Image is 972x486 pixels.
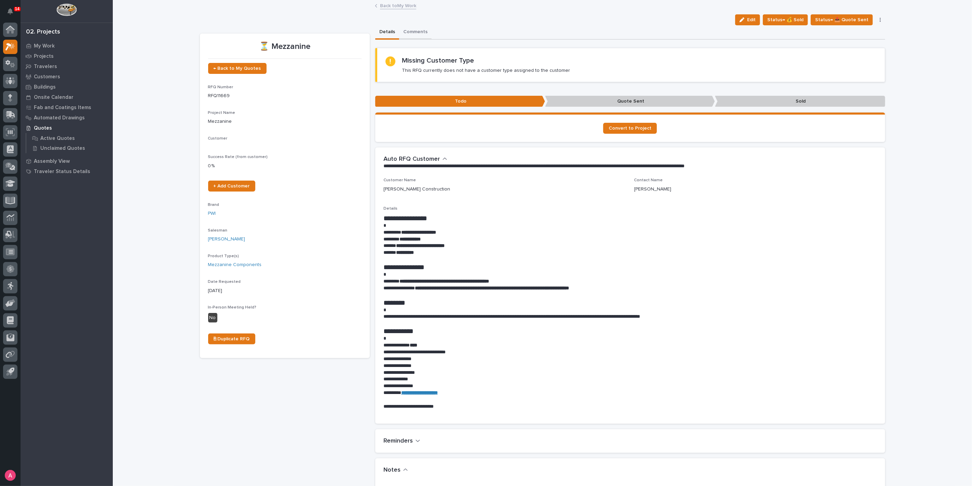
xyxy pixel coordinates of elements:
span: ⎘ Duplicate RFQ [214,337,250,341]
button: Notifications [3,4,17,18]
span: Project Name [208,111,235,115]
a: Back toMy Work [380,1,416,9]
p: RFQ11669 [208,92,362,100]
button: Status→ 💰 Sold [763,14,808,25]
a: Travelers [21,61,113,71]
div: Notifications14 [9,8,17,19]
button: Edit [735,14,760,25]
span: RFQ Number [208,85,233,89]
button: Status→ 📤 Quote Sent [811,14,873,25]
a: Convert to Project [603,123,657,134]
button: Reminders [383,437,420,445]
a: Buildings [21,82,113,92]
a: Automated Drawings [21,113,113,123]
p: Buildings [34,84,56,90]
a: Projects [21,51,113,61]
p: Assembly View [34,158,70,165]
p: My Work [34,43,55,49]
p: Traveler Status Details [34,169,90,175]
button: Auto RFQ Customer [383,156,447,163]
a: Onsite Calendar [21,92,113,102]
span: Status→ 💰 Sold [767,16,804,24]
a: Quotes [21,123,113,133]
p: Customers [34,74,60,80]
span: Edit [747,17,756,23]
a: My Work [21,41,113,51]
p: [PERSON_NAME] [634,186,672,193]
span: ← Back to My Quotes [214,66,261,71]
span: Success Rate (from customer) [208,155,268,159]
p: 14 [15,6,19,11]
a: ⎘ Duplicate RFQ [208,333,255,344]
a: Assembly View [21,156,113,166]
button: Details [375,25,399,40]
button: Notes [383,467,408,474]
p: Quotes [34,125,52,131]
span: Salesman [208,228,228,233]
h2: Auto RFQ Customer [383,156,440,163]
p: Todo [375,96,545,107]
p: Fab and Coatings Items [34,105,91,111]
span: In-Person Meeting Held? [208,305,257,310]
div: No [208,313,217,323]
p: This RFQ currently does not have a customer type assigned to the customer [402,67,570,74]
a: [PERSON_NAME] [208,236,245,243]
p: Active Quotes [40,135,75,142]
a: + Add Customer [208,181,255,192]
h2: Reminders [383,437,413,445]
p: Travelers [34,64,57,70]
button: users-avatar [3,468,17,483]
a: PWI [208,210,216,217]
span: Product Type(s) [208,254,239,258]
p: Sold [715,96,885,107]
p: ⏳ Mezzanine [208,42,362,52]
a: ← Back to My Quotes [208,63,267,74]
button: Comments [399,25,432,40]
span: Contact Name [634,178,663,182]
p: 0 % [208,162,362,170]
p: [PERSON_NAME] Construction [383,186,450,193]
span: Customer Name [383,178,416,182]
p: Mezzanine [208,118,362,125]
p: [DATE] [208,287,362,294]
span: Customer [208,136,228,141]
p: Projects [34,53,54,60]
p: Quote Sent [545,96,715,107]
span: Brand [208,203,219,207]
span: Convert to Project [609,126,651,131]
div: 02. Projects [26,28,60,36]
span: + Add Customer [214,184,250,188]
p: Unclaimed Quotes [40,145,85,152]
a: Traveler Status Details [21,166,113,176]
span: Date Requested [208,280,241,284]
a: Active Quotes [26,133,113,143]
img: Workspace Logo [56,3,77,16]
a: Unclaimed Quotes [26,143,113,153]
h2: Missing Customer Type [402,56,474,65]
span: Status→ 📤 Quote Sent [815,16,868,24]
span: Details [383,207,397,211]
p: Automated Drawings [34,115,85,121]
h2: Notes [383,467,401,474]
p: Onsite Calendar [34,94,73,101]
a: Fab and Coatings Items [21,102,113,113]
a: Customers [21,71,113,82]
a: Mezzanine Components [208,261,262,268]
